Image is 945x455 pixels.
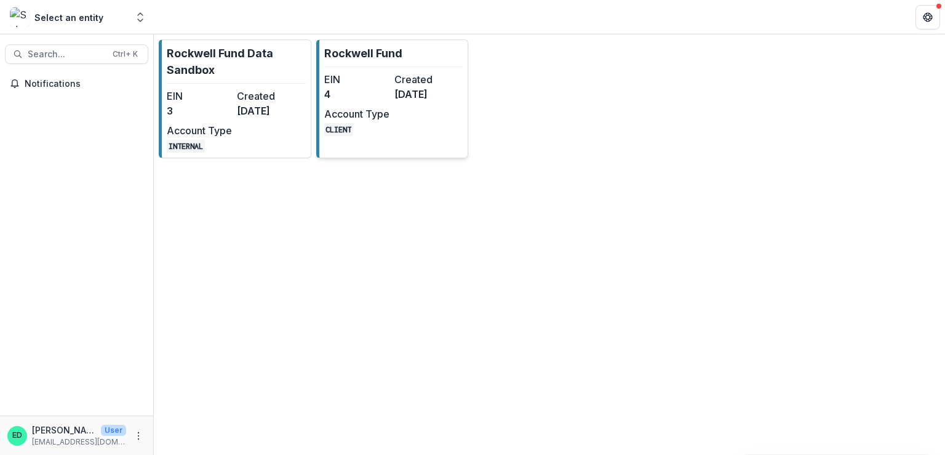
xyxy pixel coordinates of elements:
[167,89,232,103] dt: EIN
[101,425,126,436] p: User
[167,123,232,138] dt: Account Type
[32,424,96,437] p: [PERSON_NAME]
[131,429,146,443] button: More
[237,103,302,118] dd: [DATE]
[28,49,105,60] span: Search...
[25,79,143,89] span: Notifications
[32,437,126,448] p: [EMAIL_ADDRESS][DOMAIN_NAME]
[5,74,148,94] button: Notifications
[324,72,389,87] dt: EIN
[12,432,22,440] div: Estevan D. Delgado
[915,5,940,30] button: Get Help
[324,107,389,121] dt: Account Type
[324,87,389,102] dd: 4
[10,7,30,27] img: Select an entity
[132,5,149,30] button: Open entity switcher
[316,39,469,158] a: Rockwell FundEIN4Created[DATE]Account TypeCLIENT
[394,72,460,87] dt: Created
[324,123,354,136] code: CLIENT
[34,11,103,24] div: Select an entity
[167,103,232,118] dd: 3
[324,45,402,62] p: Rockwell Fund
[167,140,205,153] code: INTERNAL
[159,39,311,158] a: Rockwell Fund Data SandboxEIN3Created[DATE]Account TypeINTERNAL
[5,44,148,64] button: Search...
[110,47,140,61] div: Ctrl + K
[167,45,306,78] p: Rockwell Fund Data Sandbox
[237,89,302,103] dt: Created
[394,87,460,102] dd: [DATE]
